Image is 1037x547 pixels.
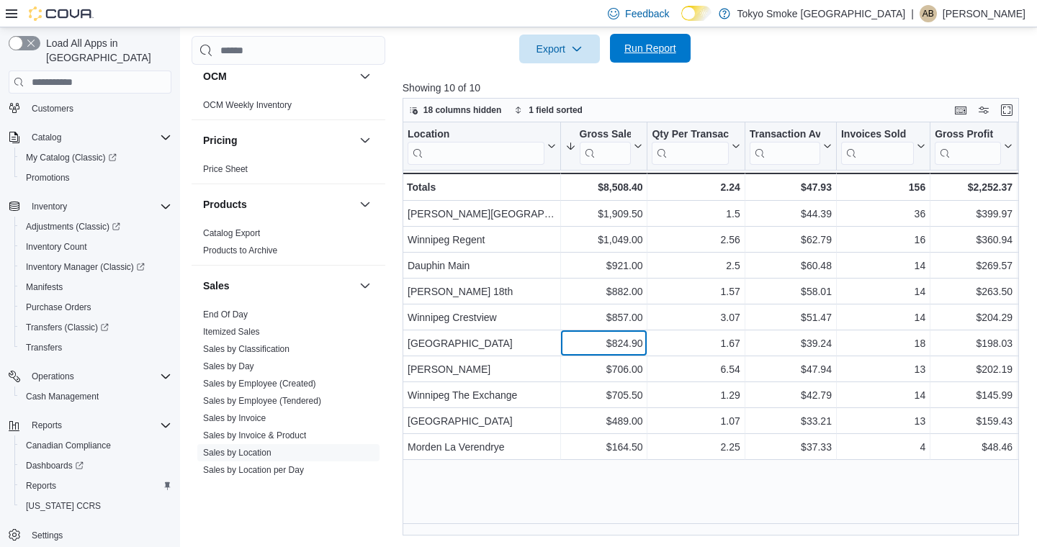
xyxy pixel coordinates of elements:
[841,128,914,142] div: Invoices Sold
[935,128,1013,165] button: Gross Profit
[203,379,316,389] a: Sales by Employee (Created)
[20,299,171,316] span: Purchase Orders
[203,309,248,320] a: End Of Day
[407,178,556,196] div: Totals
[841,128,925,165] button: Invoices Sold
[14,168,177,188] button: Promotions
[750,361,832,378] div: $47.94
[841,309,925,326] div: 14
[625,6,669,21] span: Feedback
[14,148,177,168] a: My Catalog (Classic)
[841,205,925,222] div: 36
[408,205,556,222] div: [PERSON_NAME][GEOGRAPHIC_DATA]
[203,133,237,148] h3: Pricing
[652,438,740,456] div: 2.25
[565,178,642,196] div: $8,508.40
[841,128,914,165] div: Invoices Sold
[935,128,1001,165] div: Gross Profit
[408,128,556,165] button: Location
[565,309,642,326] div: $857.00
[652,205,740,222] div: 1.5
[20,457,171,474] span: Dashboards
[26,198,171,215] span: Inventory
[935,309,1013,326] div: $204.29
[26,526,171,544] span: Settings
[192,225,385,265] div: Products
[203,413,266,423] a: Sales by Invoice
[14,476,177,496] button: Reports
[750,128,820,165] div: Transaction Average
[652,335,740,352] div: 1.67
[203,163,248,175] span: Price Sheet
[26,417,171,434] span: Reports
[20,279,68,296] a: Manifests
[3,366,177,386] button: Operations
[26,527,68,544] a: Settings
[975,101,992,119] button: Display options
[203,69,227,83] h3: OCM
[203,448,271,458] a: Sales by Location
[203,378,316,389] span: Sales by Employee (Created)
[20,388,171,405] span: Cash Management
[408,386,556,404] div: Winnipeg The Exchange
[20,169,76,186] a: Promotions
[681,21,682,22] span: Dark Mode
[26,480,56,492] span: Reports
[408,128,544,165] div: Location
[32,530,63,541] span: Settings
[203,279,354,293] button: Sales
[356,196,374,213] button: Products
[652,178,740,196] div: 2.24
[3,97,177,118] button: Customers
[26,368,171,385] span: Operations
[203,227,260,239] span: Catalog Export
[14,435,177,456] button: Canadian Compliance
[26,302,91,313] span: Purchase Orders
[750,231,832,248] div: $62.79
[203,464,304,476] span: Sales by Location per Day
[26,99,171,117] span: Customers
[20,279,171,296] span: Manifests
[935,128,1001,142] div: Gross Profit
[20,258,151,276] a: Inventory Manager (Classic)
[14,386,177,407] button: Cash Management
[652,283,740,300] div: 1.57
[203,245,277,256] span: Products to Archive
[203,396,321,406] a: Sales by Employee (Tendered)
[565,283,642,300] div: $882.00
[26,129,67,146] button: Catalog
[14,297,177,317] button: Purchase Orders
[750,412,832,430] div: $33.21
[529,104,583,116] span: 1 field sorted
[14,217,177,237] a: Adjustments (Classic)
[20,477,62,494] a: Reports
[203,327,260,337] a: Itemized Sales
[408,438,556,456] div: Morden La Verendrye
[841,386,925,404] div: 14
[681,6,711,21] input: Dark Mode
[841,361,925,378] div: 13
[26,261,145,273] span: Inventory Manager (Classic)
[408,128,544,142] div: Location
[652,128,728,165] div: Qty Per Transaction
[20,339,171,356] span: Transfers
[26,417,68,434] button: Reports
[14,456,177,476] a: Dashboards
[565,361,642,378] div: $706.00
[935,412,1013,430] div: $159.43
[203,228,260,238] a: Catalog Export
[750,205,832,222] div: $44.39
[192,161,385,184] div: Pricing
[14,257,177,277] a: Inventory Manager (Classic)
[423,104,502,116] span: 18 columns hidden
[943,5,1025,22] p: [PERSON_NAME]
[841,438,925,456] div: 4
[20,477,171,494] span: Reports
[737,5,906,22] p: Tokyo Smoke [GEOGRAPHIC_DATA]
[20,497,107,515] a: [US_STATE] CCRS
[20,437,117,454] a: Canadian Compliance
[203,100,292,110] a: OCM Weekly Inventory
[14,317,177,338] a: Transfers (Classic)
[408,309,556,326] div: Winnipeg Crestview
